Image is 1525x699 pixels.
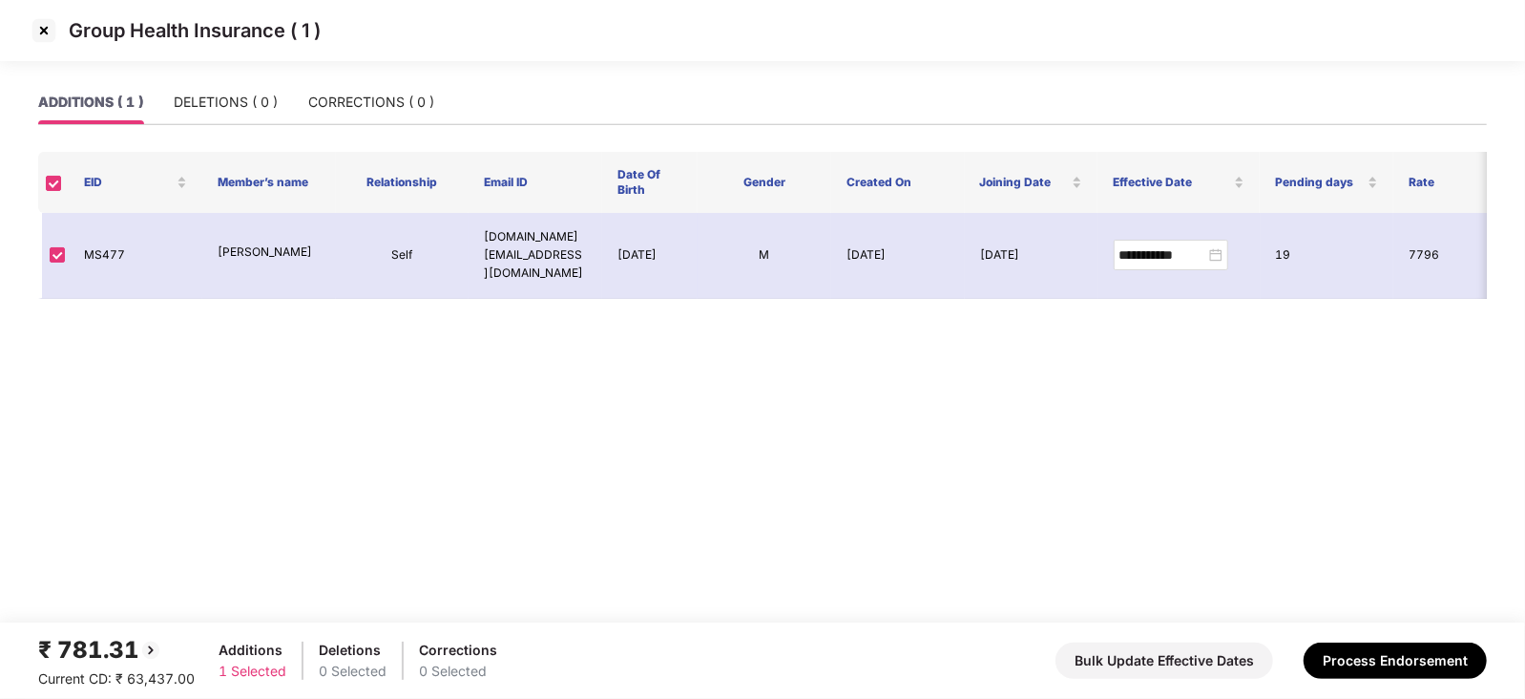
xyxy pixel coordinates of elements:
[831,213,965,299] td: [DATE]
[69,152,202,213] th: EID
[419,640,497,661] div: Corrections
[319,661,386,682] div: 0 Selected
[698,152,831,213] th: Gender
[139,639,162,662] img: svg+xml;base64,PHN2ZyBpZD0iQmFjay0yMHgyMCIgeG1sbnM9Imh0dHA6Ly93d3cudzMub3JnLzIwMDAvc3ZnIiB3aWR0aD...
[218,244,321,262] p: [PERSON_NAME]
[29,15,59,46] img: svg+xml;base64,PHN2ZyBpZD0iQ3Jvc3MtMzJ4MzIiIHhtbG5zPSJodHRwOi8vd3d3LnczLm9yZy8yMDAwL3N2ZyIgd2lkdG...
[965,152,1098,213] th: Joining Date
[219,661,286,682] div: 1 Selected
[38,670,195,687] span: Current CD: ₹ 63,437.00
[1261,213,1394,299] td: 19
[38,632,195,668] div: ₹ 781.31
[831,152,965,213] th: Created On
[84,175,173,190] span: EID
[38,92,143,113] div: ADDITIONS ( 1 )
[202,152,336,213] th: Member’s name
[419,661,497,682] div: 0 Selected
[602,152,698,213] th: Date Of Birth
[308,92,434,113] div: CORRECTIONS ( 0 )
[219,640,286,661] div: Additions
[965,213,1098,299] td: [DATE]
[1304,643,1487,679] button: Process Endorsement
[69,213,202,299] td: MS477
[602,213,698,299] td: [DATE]
[336,213,470,299] td: Self
[336,152,470,213] th: Relationship
[1097,152,1260,213] th: Effective Date
[1275,175,1364,190] span: Pending days
[980,175,1069,190] span: Joining Date
[69,19,321,42] p: Group Health Insurance ( 1 )
[319,640,386,661] div: Deletions
[1055,643,1273,679] button: Bulk Update Effective Dates
[1113,175,1230,190] span: Effective Date
[469,213,602,299] td: [DOMAIN_NAME][EMAIL_ADDRESS][DOMAIN_NAME]
[174,92,278,113] div: DELETIONS ( 0 )
[698,213,831,299] td: M
[1260,152,1393,213] th: Pending days
[469,152,602,213] th: Email ID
